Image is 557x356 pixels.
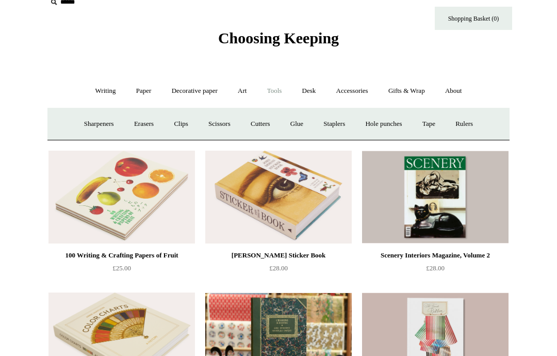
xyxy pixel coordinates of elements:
[258,77,291,105] a: Tools
[281,110,313,138] a: Glue
[314,110,354,138] a: Staplers
[365,249,506,262] div: Scenery Interiors Magazine, Volume 2
[362,249,509,292] a: Scenery Interiors Magazine, Volume 2 £28.00
[48,151,195,244] img: 100 Writing & Crafting Papers of Fruit
[205,249,352,292] a: [PERSON_NAME] Sticker Book £28.00
[75,110,123,138] a: Sharpeners
[436,77,471,105] a: About
[205,151,352,244] img: John Derian Sticker Book
[413,110,445,138] a: Tape
[112,264,131,272] span: £25.00
[269,264,288,272] span: £28.00
[208,249,349,262] div: [PERSON_NAME] Sticker Book
[446,110,482,138] a: Rulers
[165,110,197,138] a: Clips
[218,38,339,45] a: Choosing Keeping
[241,110,280,138] a: Cutters
[205,151,352,244] a: John Derian Sticker Book John Derian Sticker Book
[228,77,256,105] a: Art
[362,151,509,244] img: Scenery Interiors Magazine, Volume 2
[426,264,445,272] span: £28.00
[127,77,161,105] a: Paper
[51,249,192,262] div: 100 Writing & Crafting Papers of Fruit
[379,77,434,105] a: Gifts & Wrap
[199,110,240,138] a: Scissors
[293,77,325,105] a: Desk
[125,110,163,138] a: Erasers
[327,77,378,105] a: Accessories
[162,77,227,105] a: Decorative paper
[86,77,125,105] a: Writing
[362,151,509,244] a: Scenery Interiors Magazine, Volume 2 Scenery Interiors Magazine, Volume 2
[356,110,411,138] a: Hole punches
[218,29,339,46] span: Choosing Keeping
[48,249,195,292] a: 100 Writing & Crafting Papers of Fruit £25.00
[48,151,195,244] a: 100 Writing & Crafting Papers of Fruit 100 Writing & Crafting Papers of Fruit
[435,7,512,30] a: Shopping Basket (0)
